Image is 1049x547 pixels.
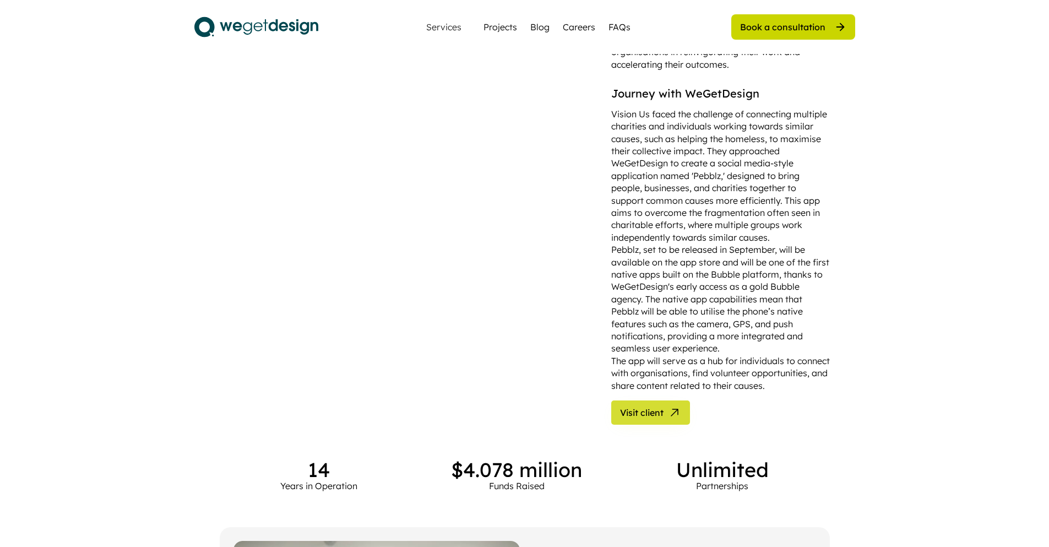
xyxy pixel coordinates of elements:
[194,13,318,41] img: logo.svg
[489,480,545,492] div: Funds Raised
[563,20,595,34] a: Careers
[530,20,550,34] a: Blog
[676,460,769,480] div: Unlimited
[308,460,330,480] div: 14
[483,20,517,34] a: Projects
[280,480,357,492] div: Years in Operation
[740,21,825,33] div: Book a consultation
[620,408,664,417] span: Visit client
[451,460,582,480] div: $4.078 million
[696,480,748,492] div: Partnerships
[611,108,830,392] div: Vision Us faced the challenge of connecting multiple charities and individuals working towards si...
[611,400,690,425] button: Visit client
[611,86,759,101] div: Journey with WeGetDesign
[608,20,631,34] a: FAQs
[422,23,466,31] div: Services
